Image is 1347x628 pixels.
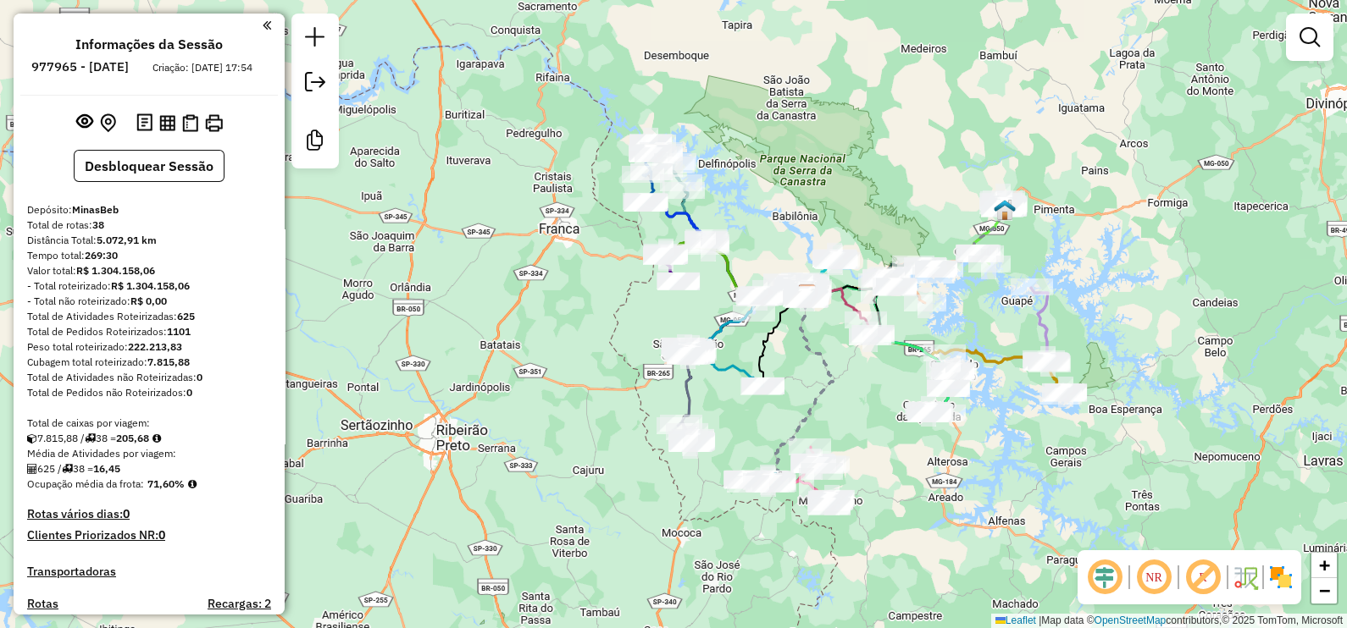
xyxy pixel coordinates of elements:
h4: Clientes Priorizados NR: [27,528,271,543]
img: Fluxo de ruas [1232,564,1259,591]
strong: 0 [123,506,130,521]
a: Nova sessão e pesquisa [298,20,332,58]
div: Criação: [DATE] 17:54 [146,60,259,75]
div: Total de Atividades não Roteirizadas: [27,370,271,385]
strong: 0 [186,386,192,399]
a: Exibir filtros [1293,20,1327,54]
strong: 0 [158,527,165,543]
button: Centralizar mapa no depósito ou ponto de apoio [97,110,119,136]
a: Exportar sessão [298,65,332,103]
strong: MinasBeb [72,203,119,216]
div: - Total roteirizado: [27,278,271,294]
i: Total de Atividades [27,464,37,474]
a: Criar modelo [298,124,332,162]
div: Distância Total: [27,233,271,248]
div: Map data © contributors,© 2025 TomTom, Microsoft [991,614,1347,628]
a: Leaflet [995,614,1036,626]
i: Cubagem total roteirizado [27,433,37,443]
div: 625 / 38 = [27,461,271,477]
strong: R$ 1.304.158,06 [76,264,155,277]
i: Meta Caixas/viagem: 1,00 Diferença: 204,68 [152,433,161,443]
div: Média de Atividades por viagem: [27,446,271,461]
h4: Recargas: 2 [208,597,271,611]
strong: 16,45 [93,462,120,475]
button: Logs desbloquear sessão [133,110,156,136]
div: Tempo total: [27,248,271,263]
a: Clique aqui para minimizar o painel [263,15,271,35]
span: | [1039,614,1041,626]
span: Exibir rótulo [1183,557,1223,598]
strong: 205,68 [116,432,149,444]
a: Rotas [27,597,58,611]
strong: 38 [92,218,104,231]
span: Ocupação média da frota: [27,477,144,490]
div: 7.815,88 / 38 = [27,431,271,446]
div: Total de Atividades Roteirizadas: [27,309,271,324]
span: Ocultar NR [1134,557,1174,598]
i: Total de rotas [85,433,96,443]
strong: R$ 1.304.158,06 [111,279,190,292]
a: Zoom out [1311,578,1337,603]
div: Cubagem total roteirizado: [27,355,271,370]
strong: 5.072,91 km [97,234,157,246]
strong: 625 [177,310,195,322]
div: Valor total: [27,263,271,278]
h4: Informações da Sessão [75,36,223,52]
div: Total de Pedidos Roteirizados: [27,324,271,339]
strong: 0 [197,371,202,383]
img: Exibir/Ocultar setores [1267,564,1294,591]
span: − [1319,580,1330,601]
div: Peso total roteirizado: [27,339,271,355]
a: OpenStreetMap [1095,614,1167,626]
a: Zoom in [1311,553,1337,578]
h4: Transportadoras [27,565,271,579]
strong: 71,60% [147,477,185,490]
div: - Total não roteirizado: [27,294,271,309]
button: Imprimir Rotas [202,111,226,135]
div: Total de caixas por viagem: [27,416,271,431]
div: Total de Pedidos não Roteirizados: [27,385,271,400]
img: Piumhi [994,199,1016,221]
div: Total de rotas: [27,218,271,233]
strong: R$ 0,00 [130,295,167,307]
em: Média calculada utilizando a maior ocupação (%Peso ou %Cubagem) de cada rota da sessão. Rotas cro... [188,479,197,489]
i: Total de rotas [62,464,73,474]
strong: 222.213,83 [128,340,182,353]
div: Depósito: [27,202,271,218]
span: + [1319,554,1330,576]
strong: 7.815,88 [147,355,190,368]
button: Visualizar relatório de Roteirização [156,111,179,134]
button: Desbloquear Sessão [74,150,224,182]
button: Exibir sessão original [73,109,97,136]
button: Visualizar Romaneio [179,111,202,135]
h6: 977965 - [DATE] [31,59,129,74]
strong: 269:30 [85,249,118,262]
h4: Rotas vários dias: [27,507,271,521]
strong: 1101 [167,325,191,338]
img: MinasBeb [796,284,818,306]
span: Ocultar deslocamento [1084,557,1125,598]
